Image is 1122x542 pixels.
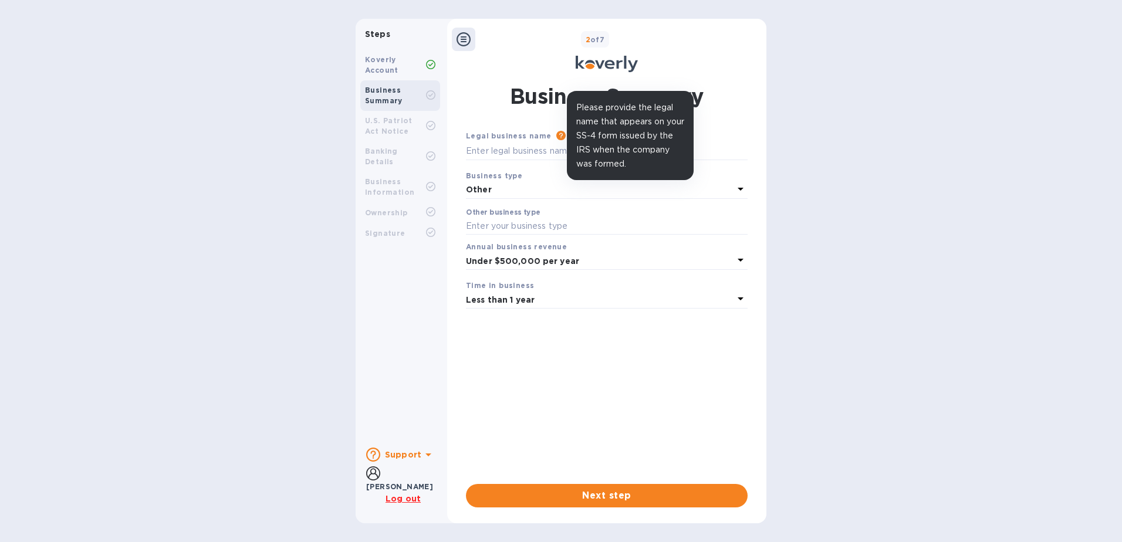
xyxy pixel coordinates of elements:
b: Other [466,185,492,194]
b: Support [385,450,421,459]
b: Banking Details [365,147,398,166]
b: Legal business name [466,131,552,140]
b: Ownership [365,208,408,217]
input: Enter legal business name [466,143,748,160]
u: Log out [386,494,421,503]
iframe: Chat Widget [859,70,1122,542]
b: Under $500,000 per year [466,256,579,266]
b: [PERSON_NAME] [366,482,433,491]
b: Annual business revenue [466,242,567,251]
b: Less than 1 year [466,295,535,304]
b: of 7 [586,35,605,44]
label: Other business type [466,209,540,216]
input: Enter your business type [466,218,748,235]
b: Signature [365,229,405,238]
h1: Business Summary [510,82,704,111]
button: Next step [466,484,748,507]
span: Next step [475,489,738,503]
b: Steps [365,29,390,39]
b: Business Summary [365,86,403,105]
b: Business type [466,171,522,180]
b: Koverly Account [365,55,398,74]
b: Business Information [365,177,414,197]
span: 2 [586,35,590,44]
b: Time in business [466,281,534,290]
b: U.S. Patriot Act Notice [365,116,413,135]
